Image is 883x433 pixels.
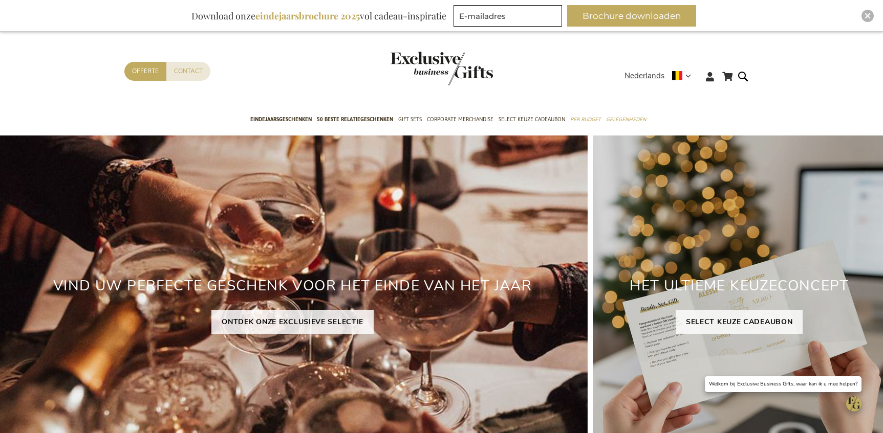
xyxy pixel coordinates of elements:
div: Download onze vol cadeau-inspiratie [187,5,451,27]
div: Close [862,10,874,22]
form: marketing offers and promotions [454,5,565,30]
span: Nederlands [624,70,664,82]
span: Corporate Merchandise [427,114,493,125]
a: ONTDEK ONZE EXCLUSIEVE SELECTIE [211,310,374,334]
div: Nederlands [624,70,698,82]
a: Offerte [124,62,166,81]
span: Per Budget [570,114,601,125]
span: Gelegenheden [606,114,646,125]
a: store logo [391,52,442,85]
img: Close [865,13,871,19]
a: SELECT KEUZE CADEAUBON [676,310,803,334]
span: Select Keuze Cadeaubon [499,114,565,125]
img: Exclusive Business gifts logo [391,52,493,85]
span: 50 beste relatiegeschenken [317,114,393,125]
button: Brochure downloaden [567,5,696,27]
b: eindejaarsbrochure 2025 [255,10,360,22]
span: Eindejaarsgeschenken [250,114,312,125]
span: Gift Sets [398,114,422,125]
input: E-mailadres [454,5,562,27]
a: Contact [166,62,210,81]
